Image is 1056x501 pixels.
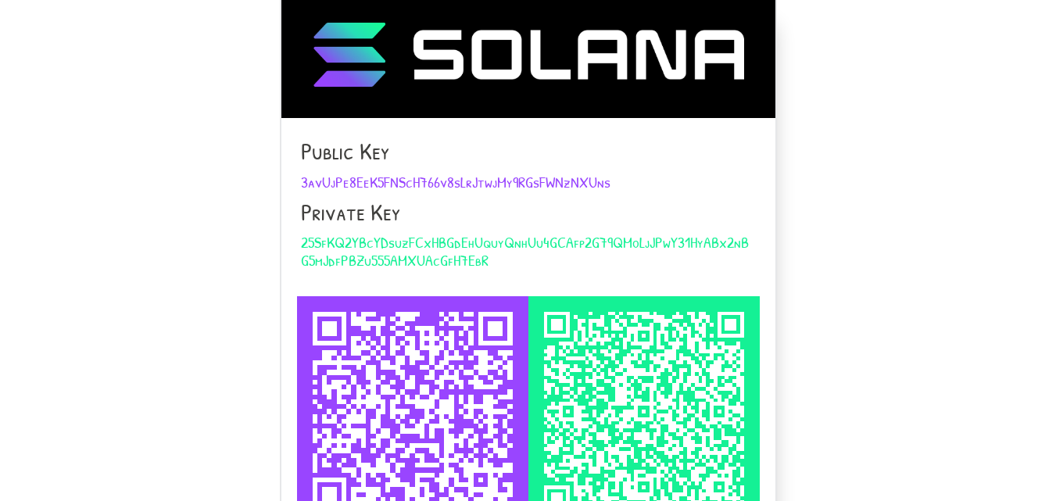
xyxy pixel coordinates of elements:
[301,171,610,192] span: 3avUjPe8EeK5FNScH766v8sLrJtwjMy9RGsFWNzNXUns
[301,138,756,165] h4: Public Key
[301,199,756,226] h4: Private Key
[301,231,749,270] span: 25SfKQ2YBcYDsuzFCxHBGdEhUquyQnhUu4GCAfp2G79QMoLjJPwY31HyABx2nBG5mJdfPBZu555AMXUAcGfH7EbR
